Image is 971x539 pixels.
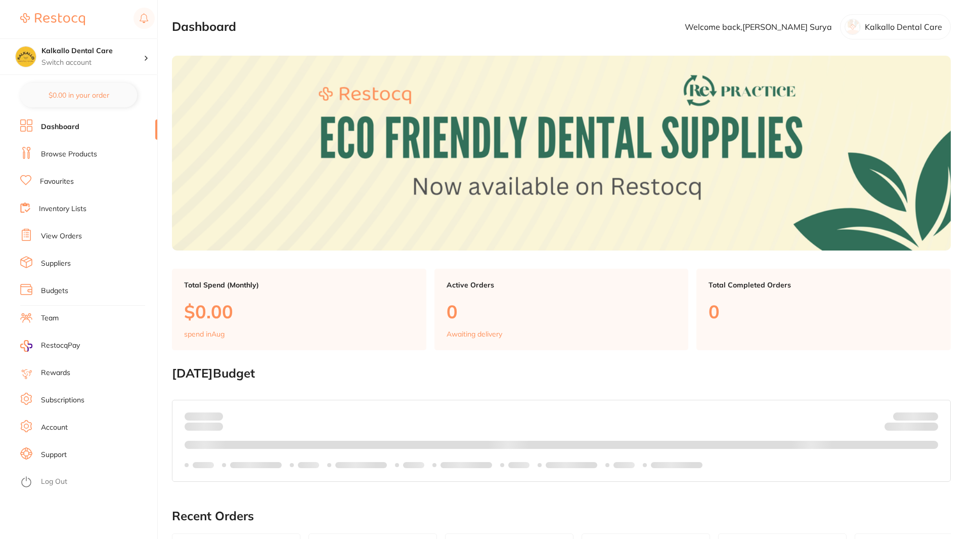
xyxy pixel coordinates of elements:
[20,340,80,352] a: RestocqPay
[205,412,223,421] strong: $0.00
[918,412,938,421] strong: $NaN
[20,8,85,31] a: Restocq Logo
[40,177,74,187] a: Favourites
[447,301,677,322] p: 0
[434,269,689,351] a: Active Orders0Awaiting delivery
[403,461,424,469] p: Labels
[41,122,79,132] a: Dashboard
[184,281,414,289] p: Total Spend (Monthly)
[447,281,677,289] p: Active Orders
[440,461,492,469] p: Labels extended
[709,301,939,322] p: 0
[20,474,154,490] button: Log Out
[184,301,414,322] p: $0.00
[696,269,951,351] a: Total Completed Orders0
[185,421,223,433] p: month
[41,58,144,68] p: Switch account
[39,204,86,214] a: Inventory Lists
[865,22,942,31] p: Kalkallo Dental Care
[185,412,223,421] p: Spent:
[172,56,951,251] img: Dashboard
[41,313,59,323] a: Team
[20,13,85,25] img: Restocq Logo
[172,269,426,351] a: Total Spend (Monthly)$0.00spend inAug
[41,423,68,433] a: Account
[41,149,97,159] a: Browse Products
[41,477,67,487] a: Log Out
[172,20,236,34] h2: Dashboard
[16,47,36,67] img: Kalkallo Dental Care
[41,395,84,405] a: Subscriptions
[546,461,597,469] p: Labels extended
[893,412,938,421] p: Budget:
[651,461,702,469] p: Labels extended
[685,22,832,31] p: Welcome back, [PERSON_NAME] Surya
[447,330,502,338] p: Awaiting delivery
[709,281,939,289] p: Total Completed Orders
[41,341,80,351] span: RestocqPay
[920,424,938,433] strong: $0.00
[193,461,214,469] p: Labels
[20,340,32,352] img: RestocqPay
[298,461,319,469] p: Labels
[613,461,635,469] p: Labels
[41,450,67,460] a: Support
[885,421,938,433] p: Remaining:
[41,46,144,56] h4: Kalkallo Dental Care
[172,509,951,523] h2: Recent Orders
[20,83,137,107] button: $0.00 in your order
[230,461,282,469] p: Labels extended
[335,461,387,469] p: Labels extended
[172,366,951,381] h2: [DATE] Budget
[41,231,82,241] a: View Orders
[41,368,70,378] a: Rewards
[508,461,529,469] p: Labels
[41,286,68,296] a: Budgets
[41,259,71,269] a: Suppliers
[184,330,225,338] p: spend in Aug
